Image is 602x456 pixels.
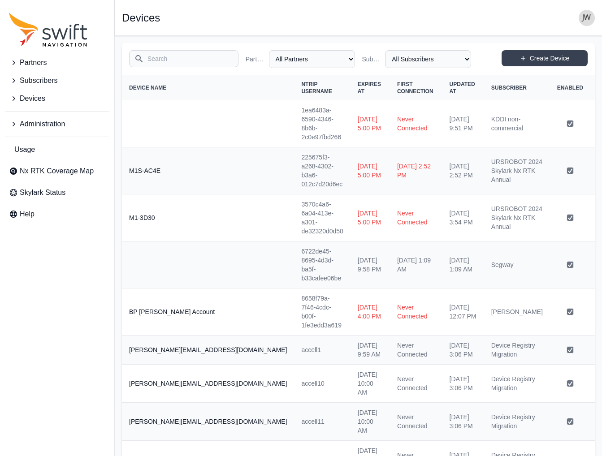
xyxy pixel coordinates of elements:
span: Administration [20,119,65,129]
span: First Connection [397,81,433,95]
label: Subscriber Name [362,55,382,64]
td: [DATE] 5:00 PM [351,100,390,147]
td: [DATE] 3:06 PM [442,403,484,441]
td: Never Connected [390,100,442,147]
td: [DATE] 10:00 AM [351,365,390,403]
button: Administration [5,115,109,133]
td: 6722de45-8695-4d3d-ba5f-b33cafee06be [294,241,350,288]
td: [DATE] 9:58 PM [351,241,390,288]
td: Device Registry Migration [484,403,550,441]
td: accell11 [294,403,350,441]
td: [DATE] 5:00 PM [351,194,390,241]
td: [DATE] 3:06 PM [442,365,484,403]
td: [DATE] 5:00 PM [351,147,390,194]
td: [DATE] 3:54 PM [442,194,484,241]
th: M1S-AC4E [122,147,294,194]
td: Never Connected [390,365,442,403]
th: Device Name [122,75,294,100]
span: Help [20,209,35,219]
td: [DATE] 12:07 PM [442,288,484,336]
td: Never Connected [390,194,442,241]
td: [DATE] 2:52 PM [442,147,484,194]
span: Partners [20,57,47,68]
td: [DATE] 3:06 PM [442,336,484,365]
td: accell1 [294,336,350,365]
th: M1-3D30 [122,194,294,241]
td: KDDI non-commercial [484,100,550,147]
td: 225675f3-a268-4302-b3a6-012c7d20d6ec [294,147,350,194]
a: Skylark Status [5,184,109,202]
button: Subscribers [5,72,109,90]
h1: Devices [122,13,160,23]
td: Device Registry Migration [484,336,550,365]
button: Devices [5,90,109,108]
span: Subscribers [20,75,57,86]
a: Usage [5,141,109,159]
img: user photo [579,10,595,26]
td: [DATE] 2:52 PM [390,147,442,194]
th: BP [PERSON_NAME] Account [122,288,294,336]
span: Expires At [358,81,381,95]
td: 1ea6483a-6590-4346-8b6b-2c0e97fbd266 [294,100,350,147]
button: Partners [5,54,109,72]
td: URSROBOT 2024 Skylark Nx RTK Annual [484,147,550,194]
th: NTRIP Username [294,75,350,100]
td: Never Connected [390,288,442,336]
th: [PERSON_NAME][EMAIL_ADDRESS][DOMAIN_NAME] [122,365,294,403]
td: [DATE] 4:00 PM [351,288,390,336]
a: Nx RTK Coverage Map [5,162,109,180]
span: Skylark Status [20,187,65,198]
th: Enabled [550,75,590,100]
td: [DATE] 9:51 PM [442,100,484,147]
td: [DATE] 9:59 AM [351,336,390,365]
td: [DATE] 1:09 AM [390,241,442,288]
span: Devices [20,93,45,104]
a: Help [5,205,109,223]
td: [DATE] 1:09 AM [442,241,484,288]
td: Never Connected [390,403,442,441]
a: Create Device [502,50,588,66]
td: accell10 [294,365,350,403]
span: Updated At [450,81,475,95]
th: Subscriber [484,75,550,100]
td: Never Connected [390,336,442,365]
input: Search [129,50,238,67]
td: 8658f79a-7f46-4cdc-b00f-1fe3edd3a619 [294,288,350,336]
th: [PERSON_NAME][EMAIL_ADDRESS][DOMAIN_NAME] [122,336,294,365]
span: Nx RTK Coverage Map [20,166,94,176]
td: Segway [484,241,550,288]
td: 3570c4a6-6a04-413e-a301-de32320d0d50 [294,194,350,241]
th: [PERSON_NAME][EMAIL_ADDRESS][DOMAIN_NAME] [122,403,294,441]
td: Device Registry Migration [484,365,550,403]
td: [PERSON_NAME] [484,288,550,336]
td: [DATE] 10:00 AM [351,403,390,441]
select: Partner Name [269,50,355,68]
label: Partner Name [246,55,265,64]
td: URSROBOT 2024 Skylark Nx RTK Annual [484,194,550,241]
select: Subscriber [385,50,471,68]
span: Usage [14,144,35,155]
